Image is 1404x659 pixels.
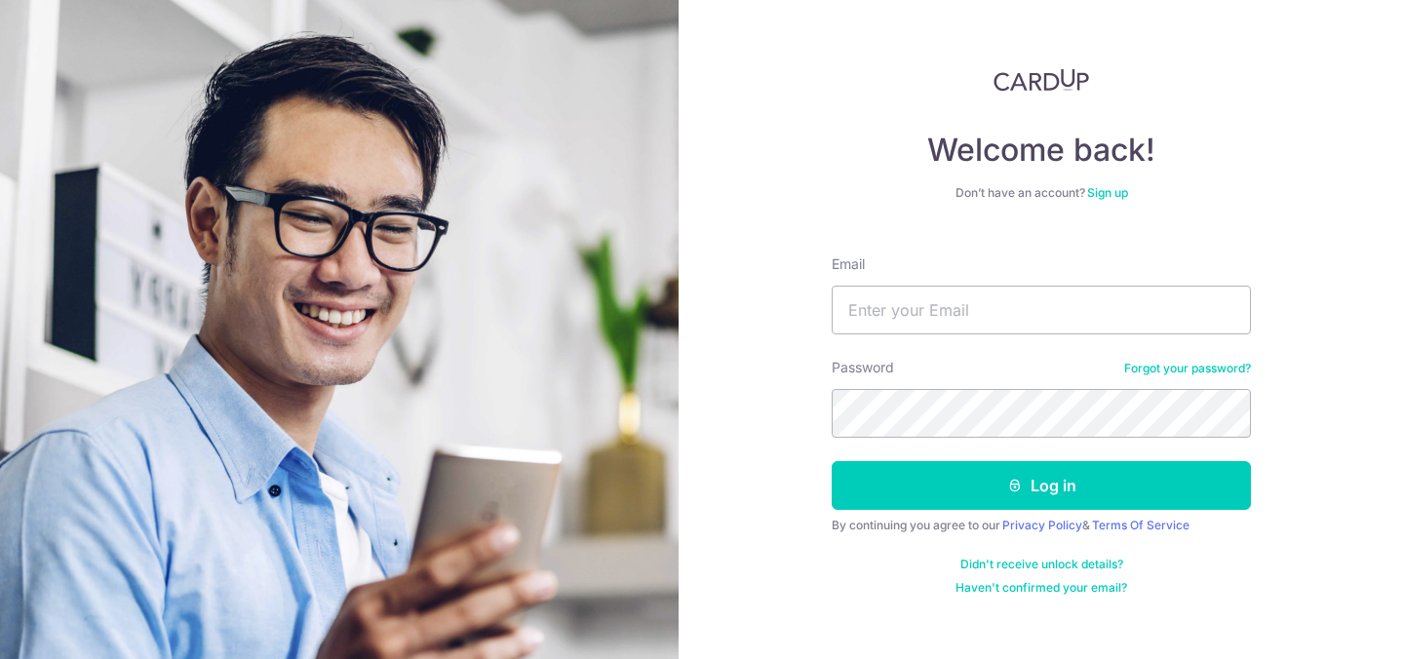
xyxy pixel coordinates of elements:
[832,358,894,377] label: Password
[832,131,1251,170] h4: Welcome back!
[832,254,865,274] label: Email
[832,286,1251,334] input: Enter your Email
[832,518,1251,533] div: By continuing you agree to our &
[1002,518,1082,532] a: Privacy Policy
[994,68,1089,92] img: CardUp Logo
[1092,518,1189,532] a: Terms Of Service
[955,580,1127,596] a: Haven't confirmed your email?
[832,185,1251,201] div: Don’t have an account?
[1087,185,1128,200] a: Sign up
[960,557,1123,572] a: Didn't receive unlock details?
[1124,361,1251,376] a: Forgot your password?
[832,461,1251,510] button: Log in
